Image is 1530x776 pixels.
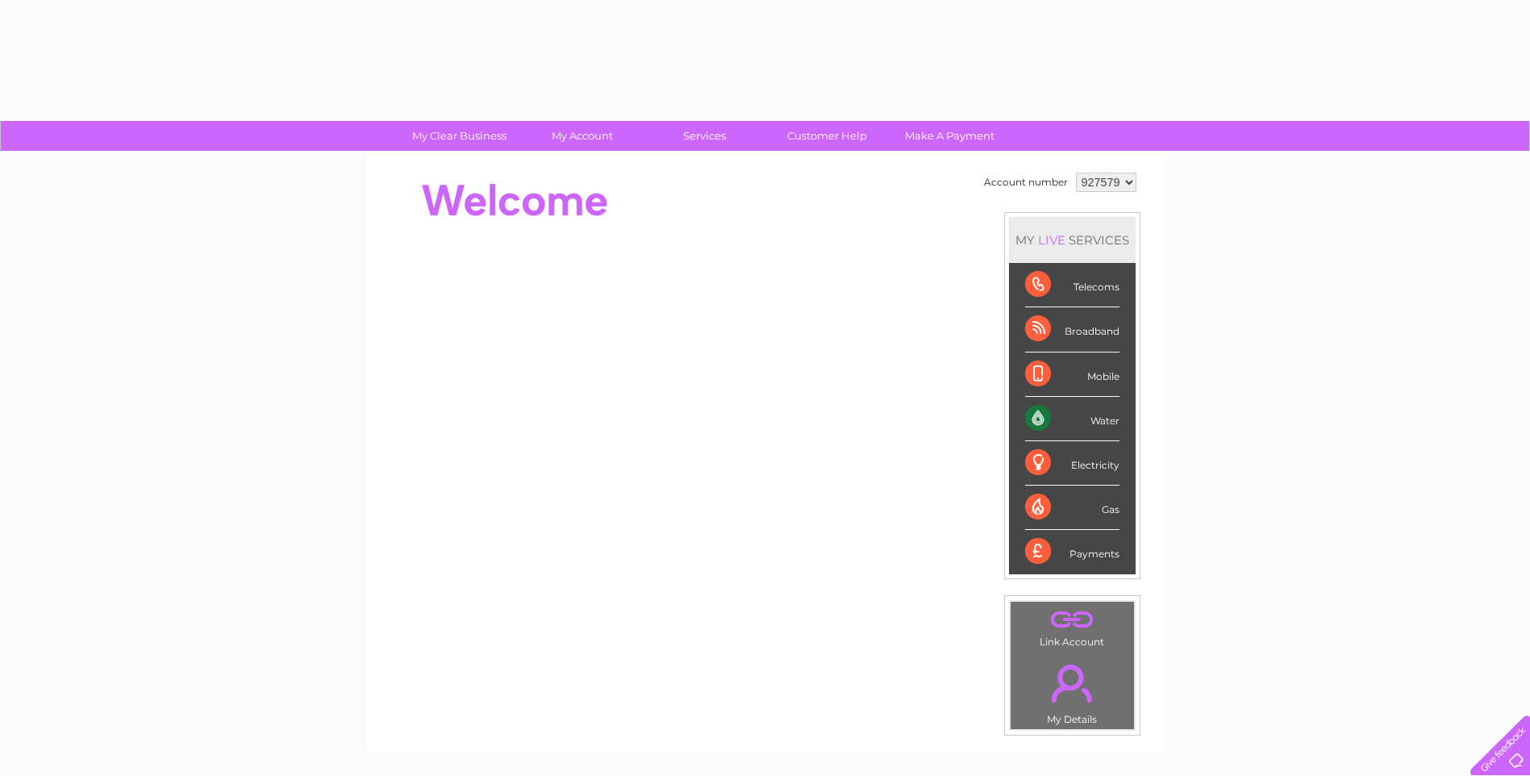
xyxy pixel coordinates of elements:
a: My Clear Business [393,121,526,151]
div: Telecoms [1025,263,1119,307]
a: . [1015,606,1130,634]
div: LIVE [1035,232,1069,248]
a: Make A Payment [883,121,1016,151]
div: Broadband [1025,307,1119,352]
td: Account number [980,169,1072,196]
div: Water [1025,397,1119,441]
a: . [1015,655,1130,711]
td: Link Account [1010,601,1135,652]
div: MY SERVICES [1009,217,1136,263]
td: My Details [1010,651,1135,730]
div: Electricity [1025,441,1119,486]
a: My Account [515,121,648,151]
a: Services [638,121,771,151]
div: Payments [1025,530,1119,574]
a: Customer Help [761,121,894,151]
div: Gas [1025,486,1119,530]
div: Mobile [1025,353,1119,397]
